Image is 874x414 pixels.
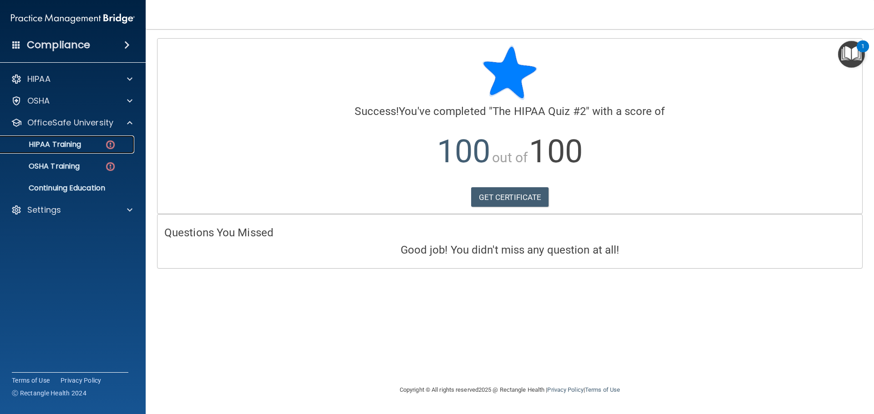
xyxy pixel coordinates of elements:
[344,375,676,404] div: Copyright © All rights reserved 2025 @ Rectangle Health | |
[27,95,50,106] p: OSHA
[585,386,620,393] a: Terms of Use
[547,386,583,393] a: Privacy Policy
[12,389,86,398] span: Ⓒ Rectangle Health 2024
[164,244,855,256] h4: Good job! You didn't miss any question at all!
[27,205,61,215] p: Settings
[6,184,130,193] p: Continuing Education
[828,351,863,386] iframe: Drift Widget Chat Controller
[471,187,549,207] a: GET CERTIFICATE
[355,105,399,118] span: Success!
[27,117,113,128] p: OfficeSafe University
[61,376,102,385] a: Privacy Policy
[6,162,80,171] p: OSHA Training
[27,74,51,85] p: HIPAA
[6,140,81,149] p: HIPAA Training
[493,105,586,118] span: The HIPAA Quiz #2
[861,46,864,58] div: 1
[11,74,132,85] a: HIPAA
[11,205,132,215] a: Settings
[11,10,135,28] img: PMB logo
[11,117,132,128] a: OfficeSafe University
[11,95,132,106] a: OSHA
[838,41,865,68] button: Open Resource Center, 1 new notification
[492,150,528,165] span: out of
[27,39,90,51] h4: Compliance
[164,105,855,117] h4: You've completed " " with a score of
[483,45,537,100] img: blue-star-rounded.9d042014.png
[164,227,855,239] h4: Questions You Missed
[12,376,50,385] a: Terms of Use
[105,139,116,150] img: danger-circle.6113f641.png
[105,161,116,172] img: danger-circle.6113f641.png
[529,133,582,170] span: 100
[437,133,490,170] span: 100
